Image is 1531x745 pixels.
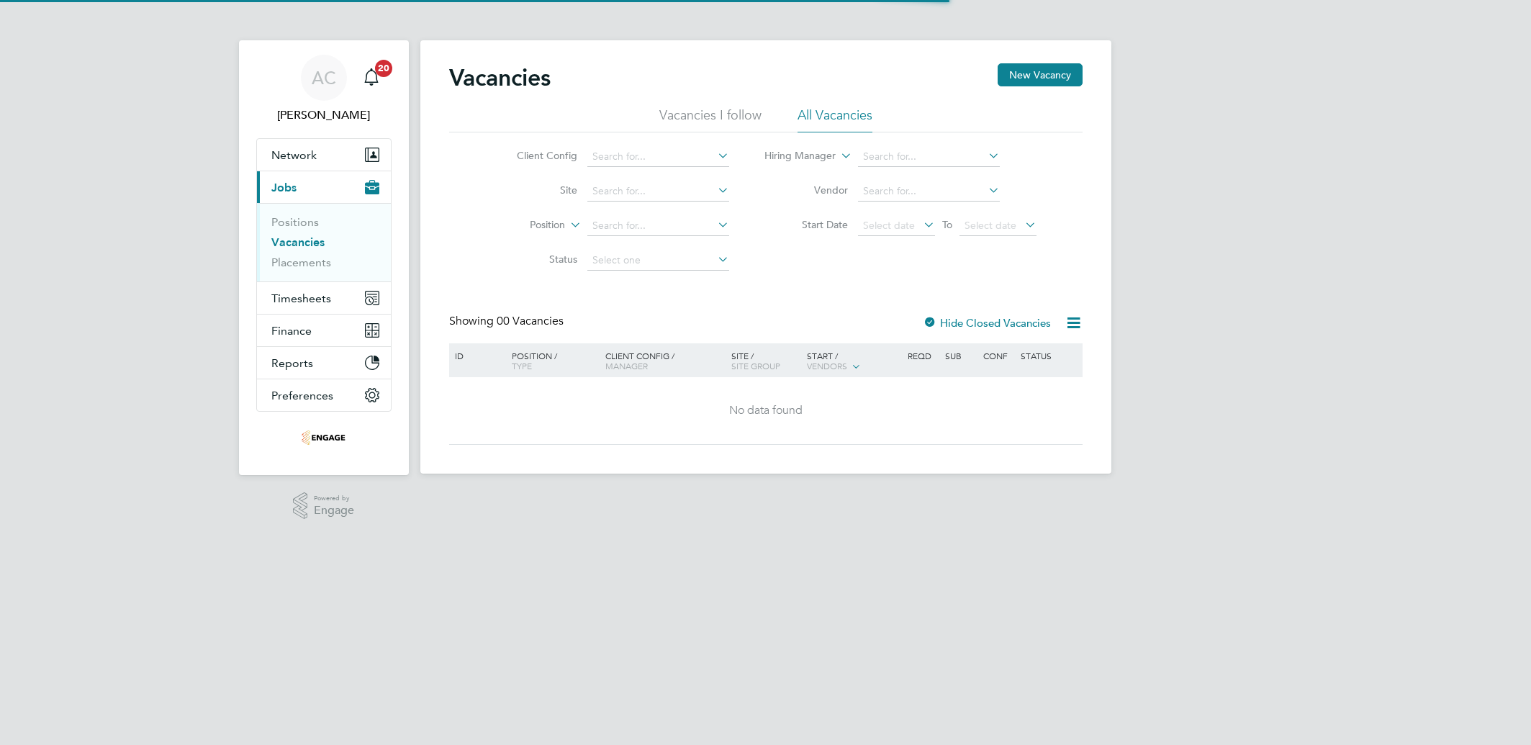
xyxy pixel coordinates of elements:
a: Placements [271,256,331,269]
span: Reports [271,356,313,370]
li: All Vacancies [798,107,872,132]
a: Powered byEngage [293,492,354,520]
div: Start / [803,343,904,379]
input: Search for... [858,181,1000,202]
label: Hide Closed Vacancies [923,316,1051,330]
span: Manager [605,360,648,371]
div: Showing [449,314,566,329]
div: Reqd [904,343,941,368]
a: Go to home page [256,426,392,449]
span: To [938,215,957,234]
span: Select date [965,219,1016,232]
button: Reports [257,347,391,379]
h2: Vacancies [449,63,551,92]
button: Network [257,139,391,171]
li: Vacancies I follow [659,107,762,132]
input: Search for... [587,181,729,202]
label: Vendor [765,184,848,197]
div: Site / [728,343,803,378]
div: Position / [501,343,602,378]
a: Positions [271,215,319,229]
label: Start Date [765,218,848,231]
span: Site Group [731,360,780,371]
div: Conf [980,343,1017,368]
input: Search for... [587,216,729,236]
label: Client Config [494,149,577,162]
span: Network [271,148,317,162]
div: No data found [451,403,1080,418]
span: 20 [375,60,392,77]
input: Search for... [587,147,729,167]
div: Status [1017,343,1080,368]
span: Jobs [271,181,297,194]
span: AC [312,68,336,87]
span: Select date [863,219,915,232]
span: Aliona Cozacenco [256,107,392,124]
button: Finance [257,315,391,346]
button: Jobs [257,171,391,203]
label: Hiring Manager [753,149,836,163]
span: Powered by [314,492,354,505]
a: 20 [357,55,386,101]
span: Vendors [807,360,847,371]
button: New Vacancy [998,63,1083,86]
a: AC[PERSON_NAME] [256,55,392,124]
label: Status [494,253,577,266]
span: Preferences [271,389,333,402]
span: Finance [271,324,312,338]
div: Sub [941,343,979,368]
span: Timesheets [271,292,331,305]
label: Position [482,218,565,232]
div: Client Config / [602,343,728,378]
img: frontlinerecruitment-logo-retina.png [302,426,345,449]
label: Site [494,184,577,197]
button: Preferences [257,379,391,411]
span: Type [512,360,532,371]
a: Vacancies [271,235,325,249]
div: Jobs [257,203,391,281]
div: ID [451,343,502,368]
input: Select one [587,250,729,271]
span: Engage [314,505,354,517]
span: 00 Vacancies [497,314,564,328]
input: Search for... [858,147,1000,167]
nav: Main navigation [239,40,409,475]
button: Timesheets [257,282,391,314]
